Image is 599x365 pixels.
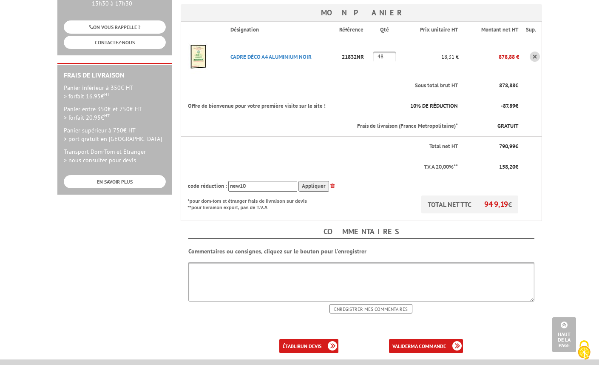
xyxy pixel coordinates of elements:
th: Offre de bienvenue pour votre première visite sur le site ! [181,96,373,116]
b: ma commande [411,343,446,349]
span: 10 [410,102,416,109]
p: Frais de livraison (France Metropolitaine)* [230,122,458,130]
a: CONTACTEZ-NOUS [64,36,166,49]
a: ON VOUS RAPPELLE ? [64,20,166,34]
h2: Frais de Livraison [64,72,166,79]
p: Panier supérieur à 750€ HT [64,126,166,143]
h3: Mon panier [181,4,542,21]
a: Haut de la page [552,317,576,352]
span: 949,19 [484,199,508,209]
span: 87.89 [503,102,515,109]
p: Panier entre 350€ et 750€ HT [64,105,166,122]
p: - € [466,102,518,110]
p: Total net HT [188,143,458,151]
a: CADRE DéCO A4 ALUMINIUM NOIR [230,53,312,60]
span: > forfait 20.95€ [64,114,110,121]
span: 158,20 [499,163,515,170]
span: code réduction : [188,182,227,190]
sup: HT [104,112,110,118]
th: Désignation [224,21,339,37]
p: T.V.A 20,00%** [188,163,458,171]
span: > port gratuit en [GEOGRAPHIC_DATA] [64,135,162,143]
span: 790,99 [499,143,515,150]
th: Qté [373,21,401,37]
span: 878,88 [499,82,515,89]
a: établirun devis [279,339,338,353]
p: 878,88 € [459,49,519,64]
b: Commentaires ou consignes, cliquez sur le bouton pour l'enregistrer [188,247,366,255]
a: validerma commande [389,339,463,353]
p: 21832NR [339,49,373,64]
img: Cookies (fenêtre modale) [573,339,595,361]
h4: Commentaires [188,225,534,239]
p: *pour dom-tom et étranger frais de livraison sur devis **pour livraison export, pas de T.V.A [188,195,315,211]
b: un devis [301,343,321,349]
sup: HT [104,91,110,97]
span: > forfait 16.95€ [64,92,110,100]
p: 18,31 € [402,49,459,64]
input: Appliquer [298,181,329,192]
p: Transport Dom-Tom et Etranger [64,147,166,164]
span: GRATUIT [497,122,518,129]
span: > nous consulter pour devis [64,156,136,164]
th: Sup. [519,21,542,37]
p: TOTAL NET TTC € [421,195,518,213]
input: Enregistrer mes commentaires [329,304,412,313]
button: Cookies (fenêtre modale) [569,336,599,365]
img: CADRE DéCO A4 ALUMINIUM NOIR [181,40,215,74]
th: Sous total brut HT [224,76,459,96]
p: Prix unitaire HT [409,26,458,34]
p: € [466,163,518,171]
p: Panier inférieur à 350€ HT [64,83,166,101]
p: € [466,143,518,151]
p: Référence [339,26,372,34]
p: € [466,82,518,90]
p: Montant net HT [466,26,518,34]
p: % DE RÉDUCTION [380,102,458,110]
a: EN SAVOIR PLUS [64,175,166,188]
